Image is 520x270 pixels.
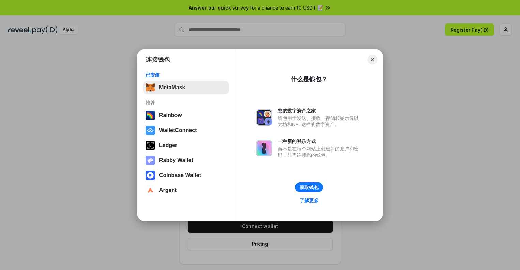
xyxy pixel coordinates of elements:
img: svg+xml,%3Csvg%20width%3D%2228%22%20height%3D%2228%22%20viewBox%3D%220%200%2028%2028%22%20fill%3D... [146,126,155,135]
div: 一种新的登录方式 [278,138,362,144]
a: 了解更多 [295,196,323,205]
div: Coinbase Wallet [159,172,201,178]
div: 已安装 [146,72,227,78]
button: Close [368,55,377,64]
button: Coinbase Wallet [143,169,229,182]
div: MetaMask [159,84,185,91]
div: 钱包用于发送、接收、存储和显示像以太坊和NFT这样的数字资产。 [278,115,362,127]
div: 推荐 [146,100,227,106]
div: Ledger [159,142,177,148]
img: svg+xml,%3Csvg%20xmlns%3D%22http%3A%2F%2Fwww.w3.org%2F2000%2Fsvg%22%20fill%3D%22none%22%20viewBox... [256,140,272,156]
img: svg+xml,%3Csvg%20xmlns%3D%22http%3A%2F%2Fwww.w3.org%2F2000%2Fsvg%22%20fill%3D%22none%22%20viewBox... [146,156,155,165]
button: Rabby Wallet [143,154,229,167]
img: svg+xml,%3Csvg%20fill%3D%22none%22%20height%3D%2233%22%20viewBox%3D%220%200%2035%2033%22%20width%... [146,83,155,92]
img: svg+xml,%3Csvg%20width%3D%2228%22%20height%3D%2228%22%20viewBox%3D%220%200%2028%2028%22%20fill%3D... [146,186,155,195]
div: 而不是在每个网站上创建新的账户和密码，只需连接您的钱包。 [278,146,362,158]
button: MetaMask [143,81,229,94]
img: svg+xml,%3Csvg%20width%3D%22120%22%20height%3D%22120%22%20viewBox%3D%220%200%20120%20120%22%20fil... [146,111,155,120]
div: Rainbow [159,112,182,118]
div: WalletConnect [159,127,197,133]
h1: 连接钱包 [146,55,170,64]
img: svg+xml,%3Csvg%20xmlns%3D%22http%3A%2F%2Fwww.w3.org%2F2000%2Fsvg%22%20fill%3D%22none%22%20viewBox... [256,109,272,126]
button: Rainbow [143,109,229,122]
button: WalletConnect [143,124,229,137]
img: svg+xml,%3Csvg%20xmlns%3D%22http%3A%2F%2Fwww.w3.org%2F2000%2Fsvg%22%20width%3D%2228%22%20height%3... [146,141,155,150]
button: 获取钱包 [295,182,323,192]
div: 了解更多 [300,197,319,204]
div: 什么是钱包？ [291,75,327,83]
button: Argent [143,184,229,197]
div: 您的数字资产之家 [278,108,362,114]
div: 获取钱包 [300,184,319,190]
button: Ledger [143,139,229,152]
img: svg+xml,%3Csvg%20width%3D%2228%22%20height%3D%2228%22%20viewBox%3D%220%200%2028%2028%22%20fill%3D... [146,171,155,180]
div: Argent [159,187,177,193]
div: Rabby Wallet [159,157,193,163]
